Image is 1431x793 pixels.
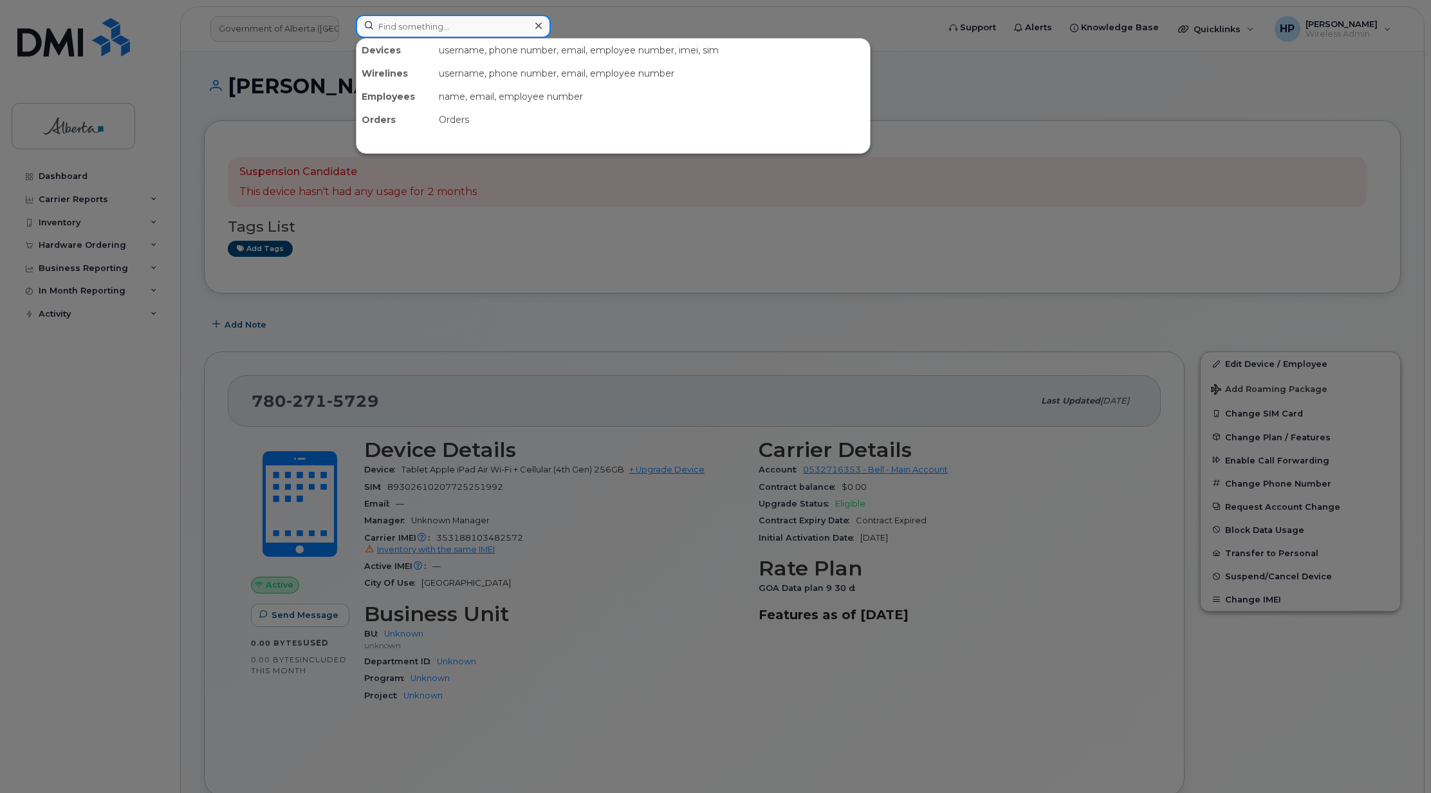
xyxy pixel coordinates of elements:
[356,85,434,108] div: Employees
[356,62,434,85] div: Wirelines
[434,85,870,108] div: name, email, employee number
[356,39,434,62] div: Devices
[434,39,870,62] div: username, phone number, email, employee number, imei, sim
[434,62,870,85] div: username, phone number, email, employee number
[356,108,434,131] div: Orders
[434,108,870,131] div: Orders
